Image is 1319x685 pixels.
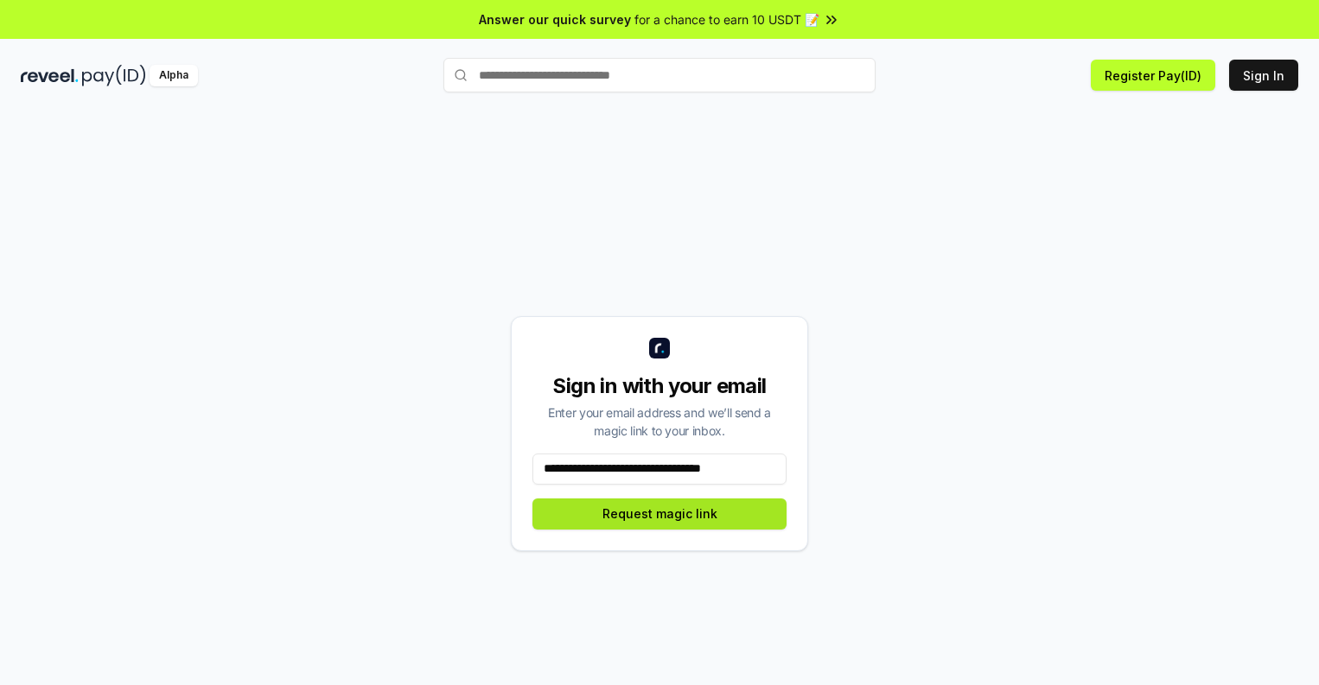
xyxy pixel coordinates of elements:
button: Request magic link [532,498,787,530]
button: Register Pay(ID) [1091,60,1215,91]
div: Sign in with your email [532,372,787,400]
img: pay_id [82,65,146,86]
span: Answer our quick survey [479,10,631,29]
img: reveel_dark [21,65,79,86]
div: Alpha [150,65,198,86]
span: for a chance to earn 10 USDT 📝 [634,10,819,29]
img: logo_small [649,338,670,358]
div: Enter your email address and we’ll send a magic link to your inbox. [532,403,787,440]
button: Sign In [1229,60,1298,91]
